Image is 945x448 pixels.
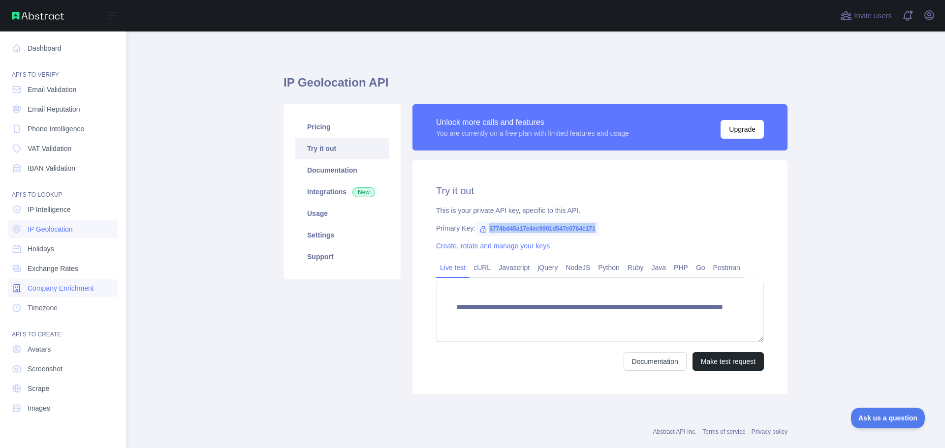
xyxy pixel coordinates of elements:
a: Java [648,260,670,275]
span: 3774bd45a17e4ec9901d547e0764c171 [475,221,599,236]
a: VAT Validation [8,140,118,157]
span: Exchange Rates [28,264,78,273]
span: Email Validation [28,85,76,94]
a: Go [692,260,709,275]
a: Scrape [8,380,118,397]
span: Phone Intelligence [28,124,84,134]
span: VAT Validation [28,144,71,153]
a: Terms of service [702,428,745,435]
div: You are currently on a free plan with limited features and usage [436,128,629,138]
span: Invite users [854,10,892,22]
a: Pricing [295,116,389,138]
span: New [352,187,375,197]
h2: Try it out [436,184,764,198]
span: IBAN Validation [28,163,75,173]
span: Scrape [28,384,49,393]
a: Try it out [295,138,389,159]
a: Company Enrichment [8,279,118,297]
div: Unlock more calls and features [436,117,629,128]
a: Exchange Rates [8,260,118,277]
a: IP Intelligence [8,201,118,218]
a: Avatars [8,340,118,358]
a: Javascript [495,260,534,275]
span: IP Intelligence [28,205,71,214]
a: Holidays [8,240,118,258]
a: Dashboard [8,39,118,57]
div: Primary Key: [436,223,764,233]
span: IP Geolocation [28,224,73,234]
a: Create, rotate and manage your keys [436,242,550,250]
button: Upgrade [721,120,764,139]
span: Holidays [28,244,54,254]
span: Timezone [28,303,58,313]
div: API'S TO VERIFY [8,59,118,79]
h1: IP Geolocation API [283,75,787,98]
a: Postman [709,260,744,275]
button: Make test request [693,352,764,371]
a: Email Reputation [8,100,118,118]
img: Abstract API [12,12,64,20]
a: Phone Intelligence [8,120,118,138]
span: Screenshot [28,364,63,374]
div: API'S TO LOOKUP [8,179,118,199]
a: Usage [295,203,389,224]
a: Settings [295,224,389,246]
a: cURL [470,260,495,275]
a: Privacy policy [752,428,787,435]
span: Email Reputation [28,104,80,114]
span: Avatars [28,344,51,354]
a: jQuery [534,260,562,275]
a: Support [295,246,389,268]
a: Integrations New [295,181,389,203]
a: NodeJS [562,260,594,275]
a: Live test [436,260,470,275]
div: API'S TO CREATE [8,319,118,338]
a: Screenshot [8,360,118,378]
a: PHP [670,260,692,275]
span: Images [28,403,50,413]
span: Company Enrichment [28,283,94,293]
a: IP Geolocation [8,220,118,238]
a: Documentation [295,159,389,181]
div: This is your private API key, specific to this API. [436,206,764,215]
a: Ruby [624,260,648,275]
a: Python [594,260,624,275]
a: Images [8,399,118,417]
a: IBAN Validation [8,159,118,177]
a: Abstract API Inc. [653,428,697,435]
a: Email Validation [8,81,118,98]
a: Timezone [8,299,118,317]
button: Invite users [838,8,894,24]
iframe: Toggle Customer Support [851,408,925,428]
a: Documentation [624,352,687,371]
